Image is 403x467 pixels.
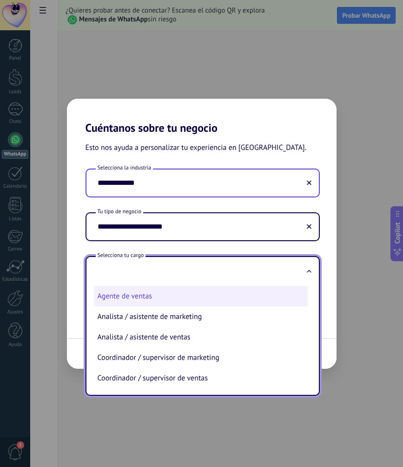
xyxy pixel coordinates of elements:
li: Analista / asistente de ventas [94,327,308,347]
li: Director de marketing [94,388,308,409]
h2: Cuéntanos sobre tu negocio [67,99,337,135]
span: Esto nos ayuda a personalizar tu experiencia en [GEOGRAPHIC_DATA]. [86,142,307,154]
li: Analista / asistente de marketing [94,306,308,327]
li: Coordinador / supervisor de ventas [94,368,308,388]
li: Agente de ventas [94,286,308,306]
li: Coordinador / supervisor de marketing [94,347,308,368]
